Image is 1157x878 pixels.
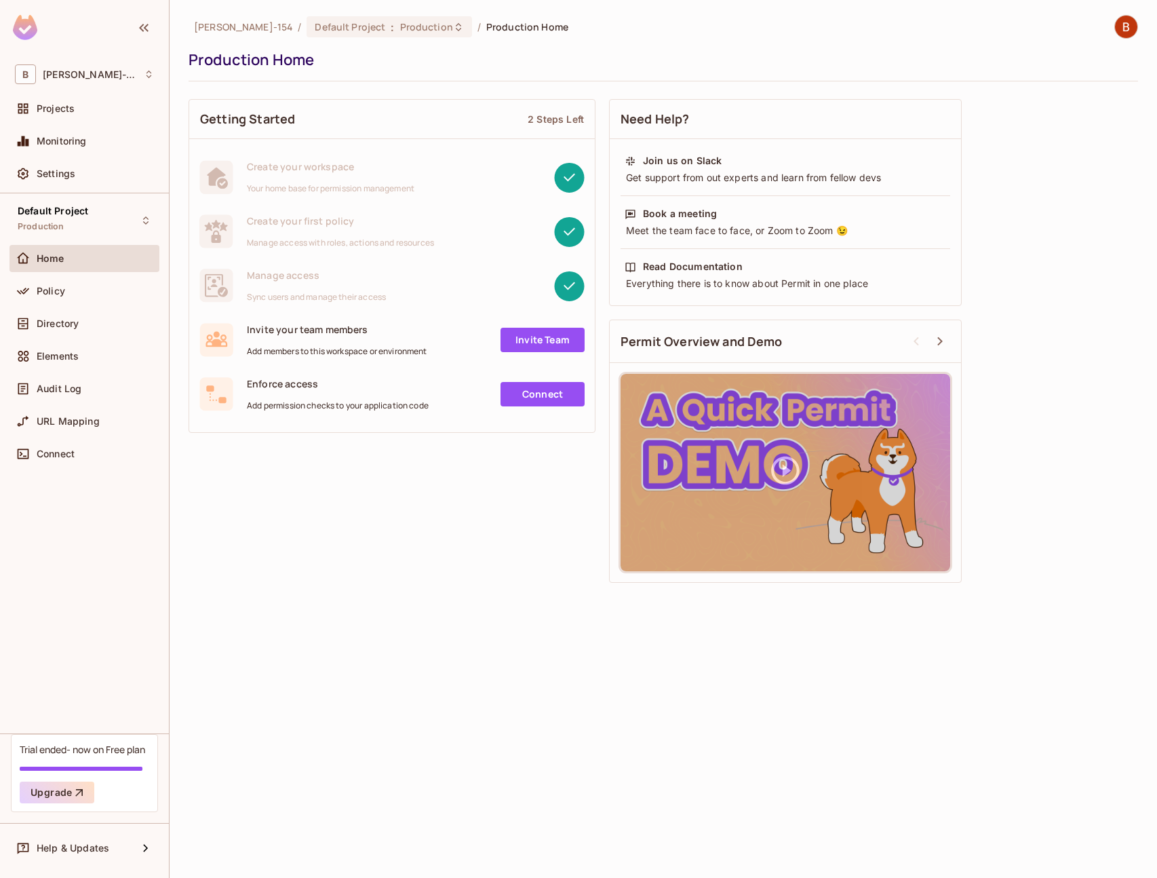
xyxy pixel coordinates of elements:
[37,843,109,854] span: Help & Updates
[621,333,783,350] span: Permit Overview and Demo
[247,237,434,248] span: Manage access with roles, actions and resources
[37,286,65,297] span: Policy
[477,20,481,33] li: /
[625,224,946,237] div: Meet the team face to face, or Zoom to Zoom 😉
[400,20,453,33] span: Production
[37,416,100,427] span: URL Mapping
[486,20,568,33] span: Production Home
[247,214,434,227] span: Create your first policy
[625,277,946,290] div: Everything there is to know about Permit in one place
[37,136,87,147] span: Monitoring
[643,207,717,221] div: Book a meeting
[501,382,585,406] a: Connect
[390,22,395,33] span: :
[247,269,386,282] span: Manage access
[194,20,292,33] span: the active workspace
[20,782,94,803] button: Upgrade
[247,323,427,336] span: Invite your team members
[37,103,75,114] span: Projects
[37,318,79,329] span: Directory
[37,383,81,394] span: Audit Log
[625,171,946,185] div: Get support from out experts and learn from fellow devs
[189,50,1131,70] div: Production Home
[1115,16,1137,38] img: Bob
[18,206,88,216] span: Default Project
[315,20,385,33] span: Default Project
[247,400,429,411] span: Add permission checks to your application code
[247,377,429,390] span: Enforce access
[247,346,427,357] span: Add members to this workspace or environment
[37,448,75,459] span: Connect
[621,111,690,128] span: Need Help?
[528,113,584,126] div: 2 Steps Left
[501,328,585,352] a: Invite Team
[247,160,414,173] span: Create your workspace
[13,15,37,40] img: SReyMgAAAABJRU5ErkJggg==
[643,154,722,168] div: Join us on Slack
[247,292,386,303] span: Sync users and manage their access
[298,20,301,33] li: /
[18,221,64,232] span: Production
[15,64,36,84] span: B
[37,253,64,264] span: Home
[37,168,75,179] span: Settings
[200,111,295,128] span: Getting Started
[247,183,414,194] span: Your home base for permission management
[37,351,79,362] span: Elements
[643,260,743,273] div: Read Documentation
[20,743,145,756] div: Trial ended- now on Free plan
[43,69,137,80] span: Workspace: Bob-154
